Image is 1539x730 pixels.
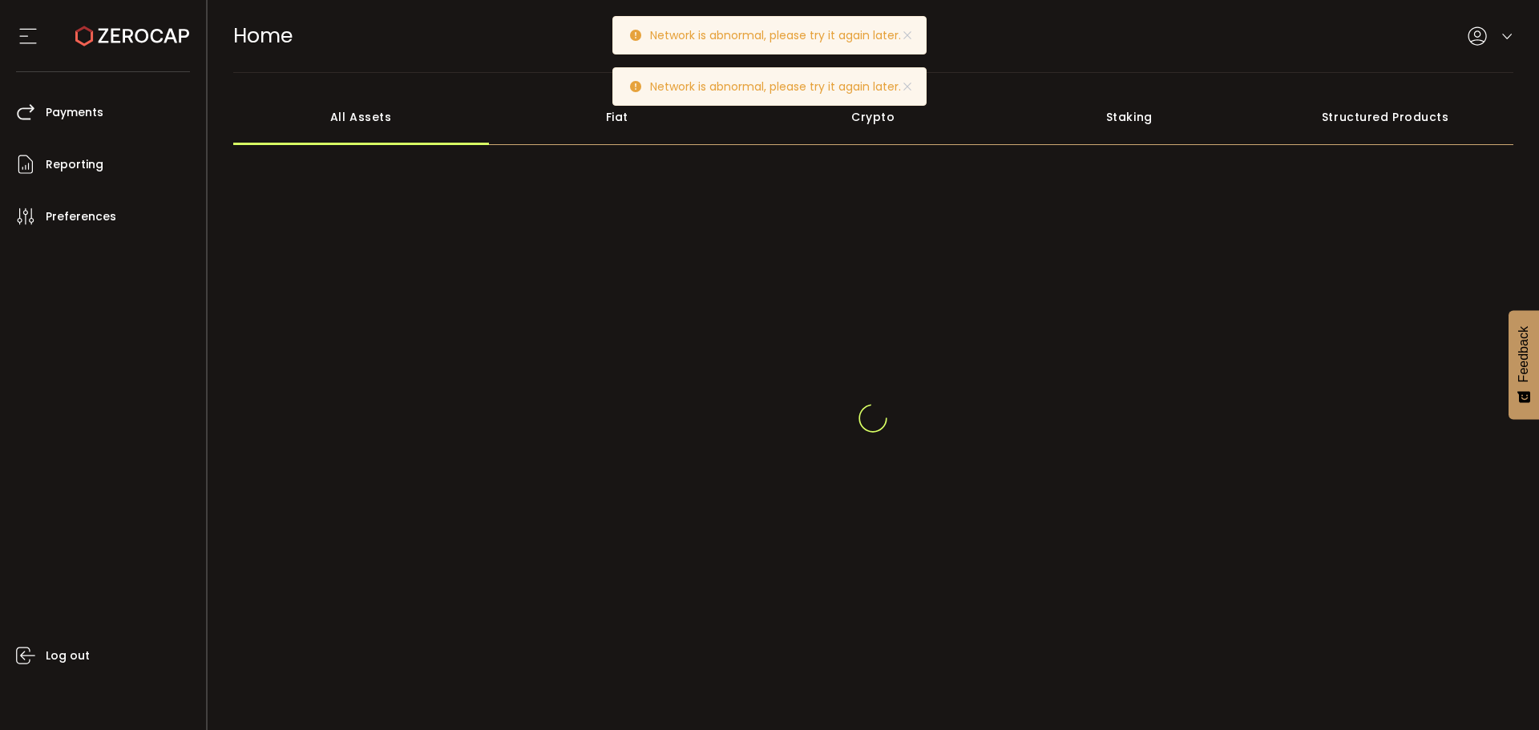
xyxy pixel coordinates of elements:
[46,101,103,124] span: Payments
[46,205,116,228] span: Preferences
[1509,310,1539,419] button: Feedback - Show survey
[233,22,293,50] span: Home
[650,30,914,41] p: Network is abnormal, please try it again later.
[745,89,1002,145] div: Crypto
[1517,326,1531,382] span: Feedback
[1001,89,1258,145] div: Staking
[46,644,90,667] span: Log out
[1258,89,1514,145] div: Structured Products
[489,89,745,145] div: Fiat
[46,153,103,176] span: Reporting
[233,89,490,145] div: All Assets
[650,81,914,92] p: Network is abnormal, please try it again later.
